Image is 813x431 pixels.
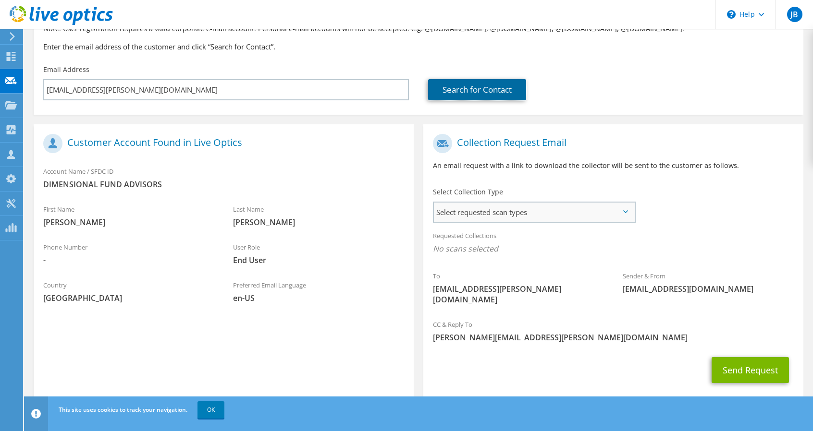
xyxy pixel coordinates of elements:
span: No scans selected [433,243,794,254]
a: OK [197,401,224,419]
div: Phone Number [34,237,223,270]
div: Preferred Email Language [223,275,413,308]
div: Sender & From [613,266,803,299]
span: [GEOGRAPHIC_DATA] [43,293,214,303]
p: An email request with a link to download the collector will be sent to the customer as follows. [433,160,794,171]
div: Last Name [223,199,413,232]
div: To [423,266,613,310]
label: Email Address [43,65,89,74]
span: [PERSON_NAME][EMAIL_ADDRESS][PERSON_NAME][DOMAIN_NAME] [433,332,794,343]
span: [PERSON_NAME] [233,217,404,227]
span: This site uses cookies to track your navigation. [59,406,187,414]
div: CC & Reply To [423,314,803,347]
span: [EMAIL_ADDRESS][PERSON_NAME][DOMAIN_NAME] [433,284,604,305]
span: JB [787,7,802,22]
button: Send Request [712,357,789,383]
div: Country [34,275,223,308]
div: Requested Collections [423,226,803,261]
h3: Enter the email address of the customer and click “Search for Contact”. [43,41,794,52]
span: - [43,255,214,265]
span: Select requested scan types [434,203,634,222]
label: Select Collection Type [433,187,503,197]
span: en-US [233,293,404,303]
svg: \n [727,10,736,19]
div: User Role [223,237,413,270]
span: [EMAIL_ADDRESS][DOMAIN_NAME] [623,284,793,294]
span: [PERSON_NAME] [43,217,214,227]
span: End User [233,255,404,265]
div: First Name [34,199,223,232]
h1: Collection Request Email [433,134,789,153]
span: DIMENSIONAL FUND ADVISORS [43,179,404,190]
div: Account Name / SFDC ID [34,161,414,194]
h1: Customer Account Found in Live Optics [43,134,399,153]
a: Search for Contact [428,79,526,100]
